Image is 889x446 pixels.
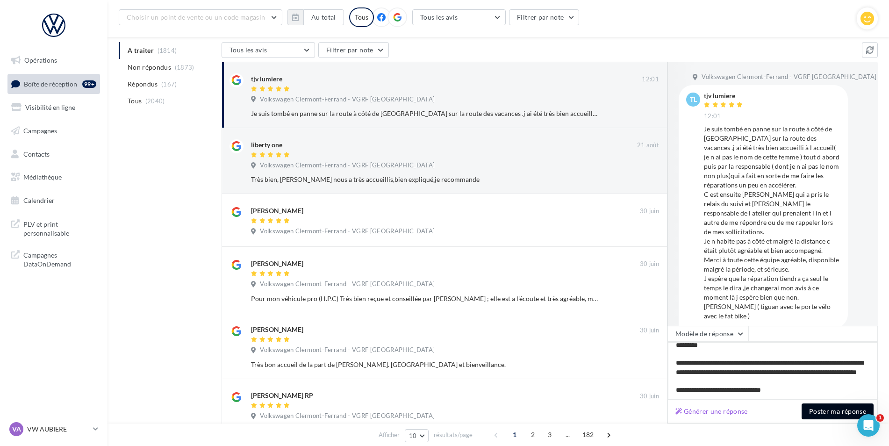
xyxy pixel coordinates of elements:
span: Choisir un point de vente ou un code magasin [127,13,265,21]
span: 10 [409,432,417,439]
span: Tous les avis [420,13,458,21]
span: Campagnes [23,127,57,135]
div: [PERSON_NAME] [251,259,303,268]
div: Je suis tombé en panne sur la route à côté de [GEOGRAPHIC_DATA] sur la route des vacances .j ai é... [704,124,840,321]
a: Calendrier [6,191,102,210]
button: Générer une réponse [672,406,752,417]
span: 3 [542,427,557,442]
span: (2040) [145,97,165,105]
a: Opérations [6,50,102,70]
span: 30 juin [640,326,659,335]
span: PLV et print personnalisable [23,218,96,238]
span: Campagnes DataOnDemand [23,249,96,269]
div: 99+ [82,80,96,88]
span: Volkswagen Clermont-Ferrand - VGRF [GEOGRAPHIC_DATA] [260,346,435,354]
iframe: Intercom live chat [857,414,880,437]
span: Opérations [24,56,57,64]
span: 12:01 [642,75,659,84]
span: 30 juin [640,392,659,401]
span: (167) [161,80,177,88]
span: 30 juin [640,260,659,268]
div: tjv lumiere [251,74,282,84]
span: 12:01 [704,112,721,121]
a: Médiathèque [6,167,102,187]
button: Au total [287,9,344,25]
span: 21 août [637,141,659,150]
span: Répondus [128,79,158,89]
a: Boîte de réception99+ [6,74,102,94]
a: Campagnes [6,121,102,141]
span: 2 [525,427,540,442]
span: Calendrier [23,196,55,204]
button: Filtrer par note [318,42,389,58]
button: Modèle de réponse [667,326,749,342]
a: Visibilité en ligne [6,98,102,117]
div: liberty one [251,140,282,150]
a: Contacts [6,144,102,164]
span: résultats/page [434,431,473,439]
span: Boîte de réception [24,79,77,87]
span: tl [690,95,697,104]
button: Au total [303,9,344,25]
span: 30 juin [640,207,659,216]
span: Afficher [379,431,400,439]
span: VA [12,424,21,434]
button: Tous les avis [412,9,506,25]
span: (1873) [175,64,194,71]
div: [PERSON_NAME] RP [251,391,313,400]
div: Très bien, [PERSON_NAME] nous a très accueillis,bien expliqué,je recommande [251,175,598,184]
span: Tous les avis [229,46,267,54]
button: 10 [405,429,429,442]
div: [PERSON_NAME] [251,206,303,216]
a: PLV et print personnalisable [6,214,102,242]
div: Très bon accueil de la part de [PERSON_NAME]. [GEOGRAPHIC_DATA] et bienveillance. [251,360,598,369]
button: Choisir un point de vente ou un code magasin [119,9,282,25]
span: Volkswagen Clermont-Ferrand - VGRF [GEOGRAPHIC_DATA] [260,412,435,420]
span: 182 [579,427,598,442]
button: Poster ma réponse [802,403,874,419]
div: Je suis tombé en panne sur la route à côté de [GEOGRAPHIC_DATA] sur la route des vacances .j ai é... [251,109,598,118]
span: Volkswagen Clermont-Ferrand - VGRF [GEOGRAPHIC_DATA] [260,161,435,170]
span: Non répondus [128,63,171,72]
a: Campagnes DataOnDemand [6,245,102,273]
div: tjv lumiere [704,93,745,99]
button: Tous les avis [222,42,315,58]
div: Tous [349,7,374,27]
div: [PERSON_NAME] [251,325,303,334]
div: Pour mon véhicule pro (H.P.C) Très bien reçue et conseillée par [PERSON_NAME] ; elle est a l'écou... [251,294,598,303]
span: ... [560,427,575,442]
span: Volkswagen Clermont-Ferrand - VGRF [GEOGRAPHIC_DATA] [260,95,435,104]
span: 1 [507,427,522,442]
span: Médiathèque [23,173,62,181]
span: Visibilité en ligne [25,103,75,111]
span: Volkswagen Clermont-Ferrand - VGRF [GEOGRAPHIC_DATA] [702,73,876,81]
span: Volkswagen Clermont-Ferrand - VGRF [GEOGRAPHIC_DATA] [260,227,435,236]
button: Filtrer par note [509,9,580,25]
p: VW AUBIERE [27,424,89,434]
span: Tous [128,96,142,106]
span: 1 [876,414,884,422]
span: Contacts [23,150,50,158]
span: Volkswagen Clermont-Ferrand - VGRF [GEOGRAPHIC_DATA] [260,280,435,288]
a: VA VW AUBIERE [7,420,100,438]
